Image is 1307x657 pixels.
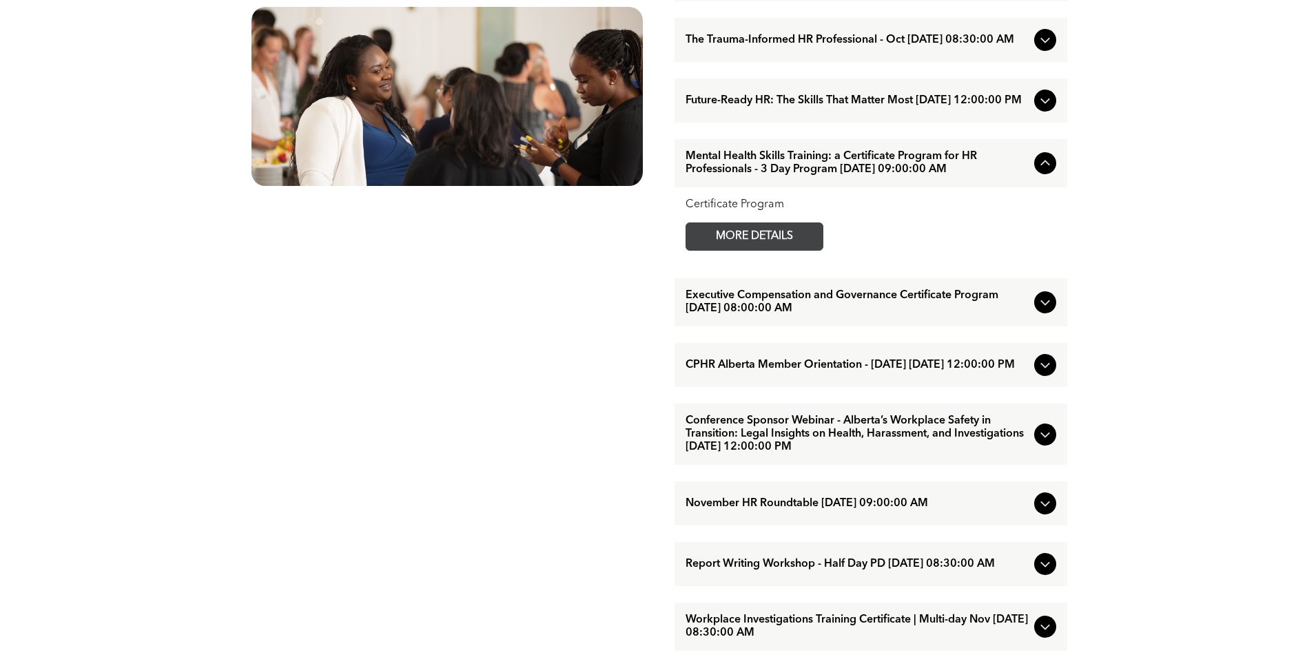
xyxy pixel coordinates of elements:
[686,558,1029,571] span: Report Writing Workshop - Half Day PD [DATE] 08:30:00 AM
[686,614,1029,640] span: Workplace Investigations Training Certificate | Multi-day Nov [DATE] 08:30:00 AM
[686,415,1029,454] span: Conference Sponsor Webinar - Alberta’s Workplace Safety in Transition: Legal Insights on Health, ...
[686,497,1029,510] span: November HR Roundtable [DATE] 09:00:00 AM
[686,150,1029,176] span: Mental Health Skills Training: a Certificate Program for HR Professionals - 3 Day Program [DATE] ...
[686,359,1029,372] span: CPHR Alberta Member Orientation - [DATE] [DATE] 12:00:00 PM
[686,222,823,251] a: MORE DETAILS
[686,94,1029,107] span: Future-Ready HR: The Skills That Matter Most [DATE] 12:00:00 PM
[686,198,1056,211] div: Certificate Program
[686,289,1029,315] span: Executive Compensation and Governance Certificate Program [DATE] 08:00:00 AM
[686,34,1029,47] span: The Trauma-Informed HR Professional - Oct [DATE] 08:30:00 AM
[700,223,809,250] span: MORE DETAILS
